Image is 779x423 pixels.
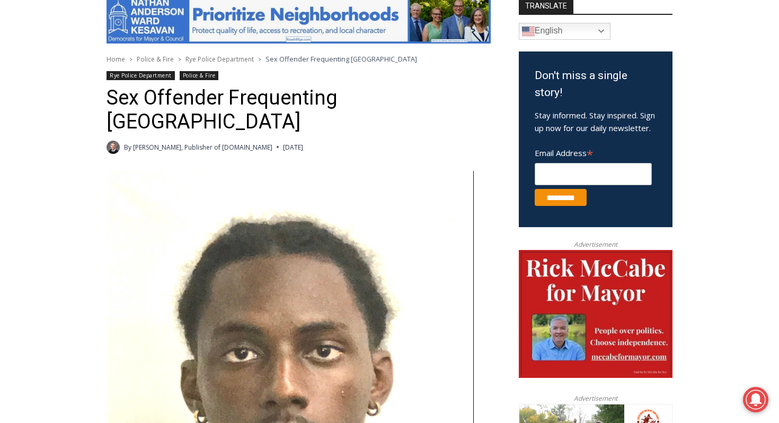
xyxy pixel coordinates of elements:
a: Intern @ [DOMAIN_NAME] [255,103,514,132]
a: Rye Police Department [107,71,175,80]
div: Live Music [111,31,141,87]
img: McCabe for Mayor [519,250,672,378]
h1: Sex Offender Frequenting [GEOGRAPHIC_DATA] [107,86,491,134]
span: > [258,56,261,63]
div: / [118,90,121,100]
div: "I learned about the history of a place I’d honestly never considered even as a resident of [GEOG... [268,1,501,103]
time: [DATE] [283,142,303,152]
h4: [PERSON_NAME] Read Sanctuary Fall Fest: [DATE] [8,107,136,131]
a: English [519,23,610,40]
img: en [522,25,535,38]
span: Advertisement [563,393,628,403]
a: Home [107,55,125,64]
span: Intern @ [DOMAIN_NAME] [277,106,491,130]
a: Police & Fire [137,55,174,64]
a: Author image [107,141,120,154]
span: Sex Offender Frequenting [GEOGRAPHIC_DATA] [265,54,417,64]
span: > [178,56,181,63]
a: [PERSON_NAME], Publisher of [DOMAIN_NAME] [133,143,272,152]
span: Advertisement [563,239,628,249]
h3: Don't miss a single story! [535,67,657,101]
span: By [124,142,131,152]
div: 6 [123,90,128,100]
nav: Breadcrumbs [107,54,491,64]
a: Rye Police Department [185,55,254,64]
span: > [129,56,132,63]
p: Stay informed. Stay inspired. Sign up now for our daily newsletter. [535,109,657,134]
a: Police & Fire [180,71,219,80]
label: Email Address [535,142,652,161]
a: [PERSON_NAME] Read Sanctuary Fall Fest: [DATE] [1,106,153,132]
div: 4 [111,90,116,100]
